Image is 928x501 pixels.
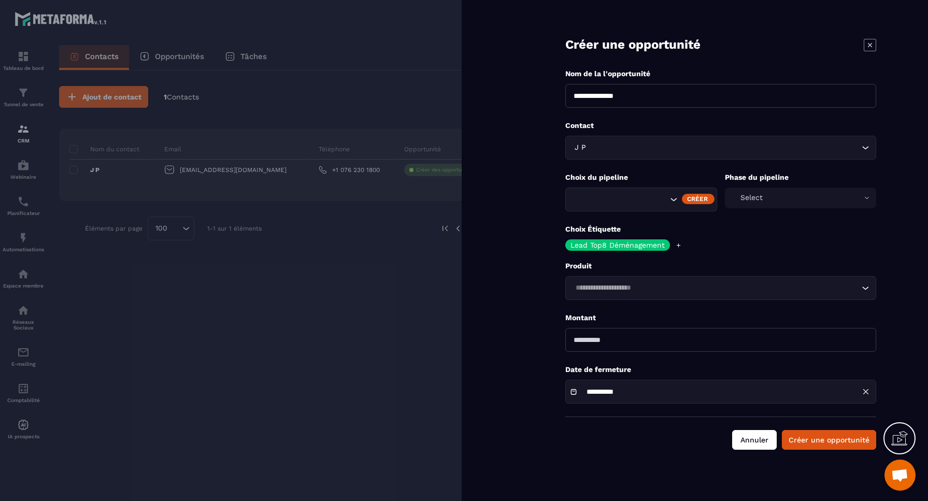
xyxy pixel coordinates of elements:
input: Search for option [572,282,859,294]
input: Search for option [572,194,667,205]
p: Phase du pipeline [725,173,877,182]
p: Nom de la l'opportunité [565,69,876,79]
p: Choix Étiquette [565,224,876,234]
button: Créer une opportunité [782,430,876,450]
p: Produit [565,261,876,271]
span: J P [572,142,588,153]
p: Lead Top8 Déménagement [570,241,665,249]
div: Search for option [565,136,876,160]
p: Date de fermeture [565,365,876,375]
div: Créer [682,194,715,204]
p: Créer une opportunité [565,36,701,53]
button: Annuler [732,430,777,450]
div: Search for option [565,276,876,300]
input: Search for option [588,142,859,153]
p: Montant [565,313,876,323]
a: Ouvrir le chat [884,460,916,491]
div: Search for option [565,188,717,211]
p: Contact [565,121,876,131]
p: Choix du pipeline [565,173,717,182]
